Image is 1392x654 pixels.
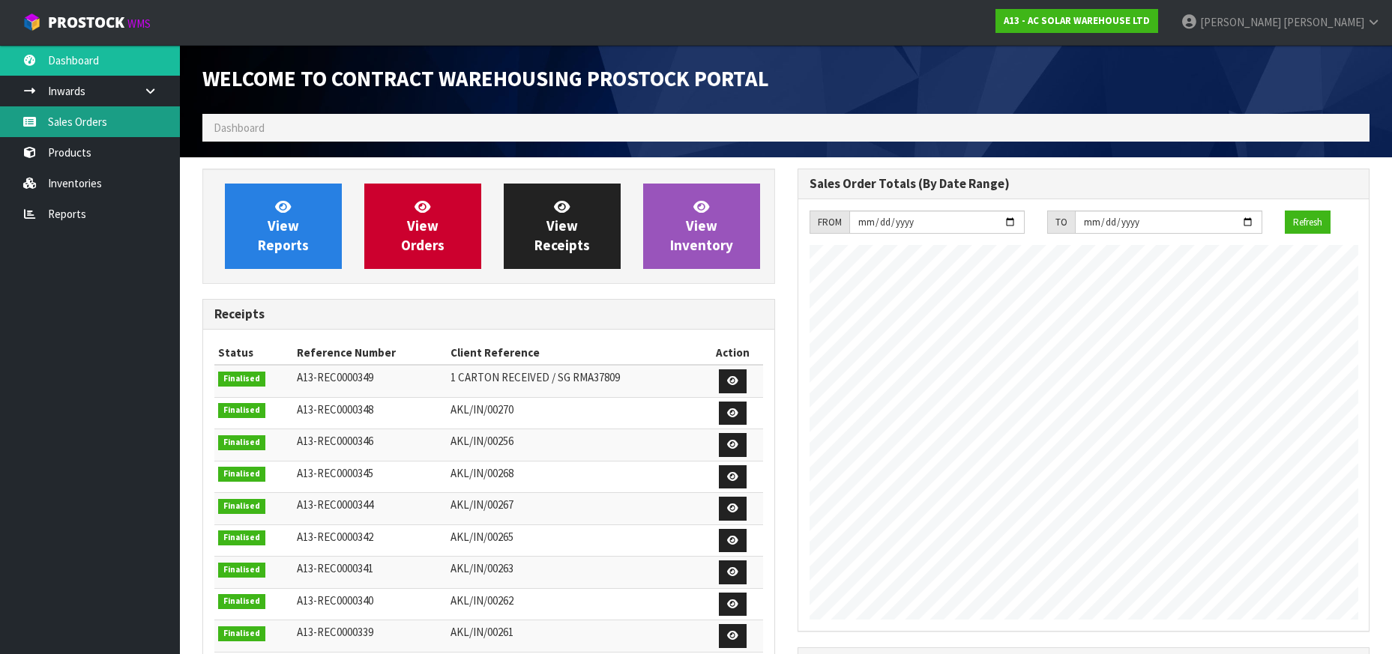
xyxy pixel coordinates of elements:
span: Finalised [218,530,265,545]
span: A13-REC0000340 [297,593,373,608]
span: A13-REC0000342 [297,530,373,544]
div: TO [1047,211,1075,234]
h3: Receipts [214,307,763,321]
span: Finalised [218,467,265,482]
span: 1 CARTON RECEIVED / SG RMA37809 [451,370,620,384]
span: AKL/IN/00270 [451,402,513,417]
span: View Orders [401,198,445,254]
span: AKL/IN/00261 [451,625,513,639]
span: A13-REC0000339 [297,625,373,639]
span: AKL/IN/00262 [451,593,513,608]
h3: Sales Order Totals (By Date Range) [810,177,1358,191]
img: cube-alt.png [22,13,41,31]
span: Finalised [218,563,265,578]
span: [PERSON_NAME] [1200,15,1281,29]
span: Finalised [218,403,265,418]
span: AKL/IN/00265 [451,530,513,544]
span: A13-REC0000341 [297,561,373,575]
small: WMS [127,16,151,31]
span: A13-REC0000348 [297,402,373,417]
span: View Receipts [534,198,590,254]
span: A13-REC0000346 [297,434,373,448]
span: A13-REC0000345 [297,466,373,480]
span: AKL/IN/00256 [451,434,513,448]
a: ViewReports [225,184,342,269]
span: ProStock [48,13,124,32]
span: Finalised [218,626,265,641]
a: ViewOrders [364,184,481,269]
span: View Reports [258,198,309,254]
strong: A13 - AC SOLAR WAREHOUSE LTD [1004,14,1150,27]
span: AKL/IN/00263 [451,561,513,575]
th: Client Reference [447,341,703,365]
th: Status [214,341,293,365]
span: Welcome to Contract Warehousing ProStock Portal [202,65,769,92]
div: FROM [810,211,849,234]
a: ViewInventory [643,184,760,269]
span: [PERSON_NAME] [1283,15,1364,29]
span: Finalised [218,372,265,387]
span: A13-REC0000344 [297,497,373,512]
span: Dashboard [214,121,265,135]
span: Finalised [218,594,265,609]
a: ViewReceipts [504,184,621,269]
th: Action [703,341,763,365]
span: A13-REC0000349 [297,370,373,384]
span: AKL/IN/00268 [451,466,513,480]
th: Reference Number [293,341,447,365]
span: Finalised [218,499,265,514]
span: View Inventory [670,198,733,254]
button: Refresh [1285,211,1331,234]
span: AKL/IN/00267 [451,497,513,512]
span: Finalised [218,435,265,450]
